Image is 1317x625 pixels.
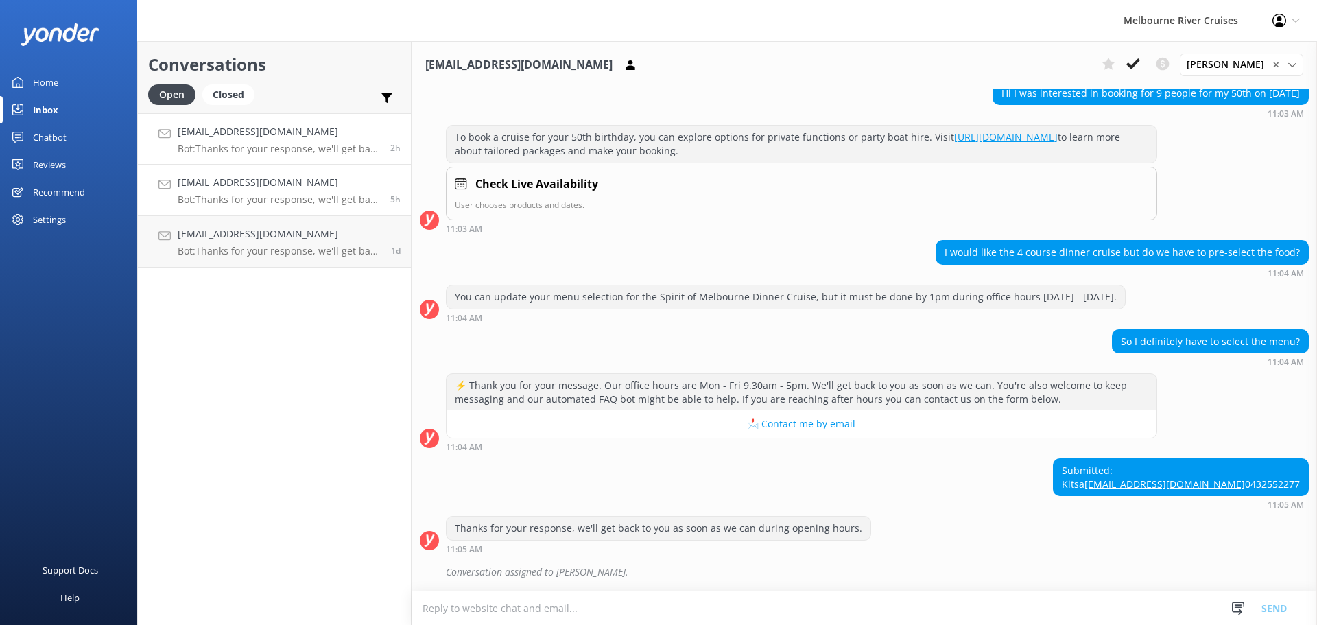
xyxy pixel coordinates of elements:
[447,517,870,540] div: Thanks for your response, we'll get back to you as soon as we can during opening hours.
[1112,357,1309,366] div: Sep 29 2025 11:04am (UTC +10:00) Australia/Sydney
[21,23,99,46] img: yonder-white-logo.png
[936,268,1309,278] div: Sep 29 2025 11:04am (UTC +10:00) Australia/Sydney
[446,224,1157,233] div: Sep 29 2025 11:03am (UTC +10:00) Australia/Sydney
[993,82,1308,105] div: Hi I was interested in booking for 9 people for my 50th on [DATE]
[446,225,482,233] strong: 11:03 AM
[148,51,401,78] h2: Conversations
[1268,358,1304,366] strong: 11:04 AM
[1180,54,1303,75] div: Assign User
[475,176,598,193] h4: Check Live Availability
[202,84,254,105] div: Closed
[446,544,871,554] div: Sep 29 2025 11:05am (UTC +10:00) Australia/Sydney
[1054,459,1308,495] div: Submitted: Kitsa 0432552277
[447,374,1156,410] div: ⚡ Thank you for your message. Our office hours are Mon - Fri 9.30am - 5pm. We'll get back to you ...
[1053,499,1309,509] div: Sep 29 2025 11:05am (UTC +10:00) Australia/Sydney
[148,84,195,105] div: Open
[446,442,1157,451] div: Sep 29 2025 11:04am (UTC +10:00) Australia/Sydney
[178,175,380,190] h4: [EMAIL_ADDRESS][DOMAIN_NAME]
[148,86,202,102] a: Open
[33,96,58,123] div: Inbox
[43,556,98,584] div: Support Docs
[936,241,1308,264] div: I would like the 4 course dinner cruise but do we have to pre-select the food?
[446,314,482,322] strong: 11:04 AM
[1113,330,1308,353] div: So I definitely have to select the menu?
[1268,110,1304,118] strong: 11:03 AM
[954,130,1058,143] a: [URL][DOMAIN_NAME]
[447,410,1156,438] button: 📩 Contact me by email
[390,142,401,154] span: Sep 29 2025 11:05am (UTC +10:00) Australia/Sydney
[1084,477,1245,491] a: [EMAIL_ADDRESS][DOMAIN_NAME]
[178,143,380,155] p: Bot: Thanks for your response, we'll get back to you as soon as we can during opening hours.
[1268,270,1304,278] strong: 11:04 AM
[425,56,613,74] h3: [EMAIL_ADDRESS][DOMAIN_NAME]
[33,206,66,233] div: Settings
[33,123,67,151] div: Chatbot
[446,313,1126,322] div: Sep 29 2025 11:04am (UTC +10:00) Australia/Sydney
[1187,57,1272,72] span: [PERSON_NAME]
[178,124,380,139] h4: [EMAIL_ADDRESS][DOMAIN_NAME]
[138,216,411,268] a: [EMAIL_ADDRESS][DOMAIN_NAME]Bot:Thanks for your response, we'll get back to you as soon as we can...
[60,584,80,611] div: Help
[993,108,1309,118] div: Sep 29 2025 11:03am (UTC +10:00) Australia/Sydney
[178,226,381,241] h4: [EMAIL_ADDRESS][DOMAIN_NAME]
[391,245,401,257] span: Sep 27 2025 04:44pm (UTC +10:00) Australia/Sydney
[446,545,482,554] strong: 11:05 AM
[420,561,1309,584] div: 2025-09-29T02:21:54.573
[455,198,1148,211] p: User chooses products and dates.
[447,126,1156,162] div: To book a cruise for your 50th birthday, you can explore options for private functions or party b...
[447,285,1125,309] div: You can update your menu selection for the Spirit of Melbourne Dinner Cruise, but it must be done...
[178,245,381,257] p: Bot: Thanks for your response, we'll get back to you as soon as we can during opening hours.
[390,193,401,205] span: Sep 29 2025 08:00am (UTC +10:00) Australia/Sydney
[138,113,411,165] a: [EMAIL_ADDRESS][DOMAIN_NAME]Bot:Thanks for your response, we'll get back to you as soon as we can...
[33,151,66,178] div: Reviews
[1272,58,1279,71] span: ✕
[202,86,261,102] a: Closed
[33,69,58,96] div: Home
[33,178,85,206] div: Recommend
[178,193,380,206] p: Bot: Thanks for your response, we'll get back to you as soon as we can during opening hours.
[446,561,1309,584] div: Conversation assigned to [PERSON_NAME].
[1268,501,1304,509] strong: 11:05 AM
[446,443,482,451] strong: 11:04 AM
[138,165,411,216] a: [EMAIL_ADDRESS][DOMAIN_NAME]Bot:Thanks for your response, we'll get back to you as soon as we can...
